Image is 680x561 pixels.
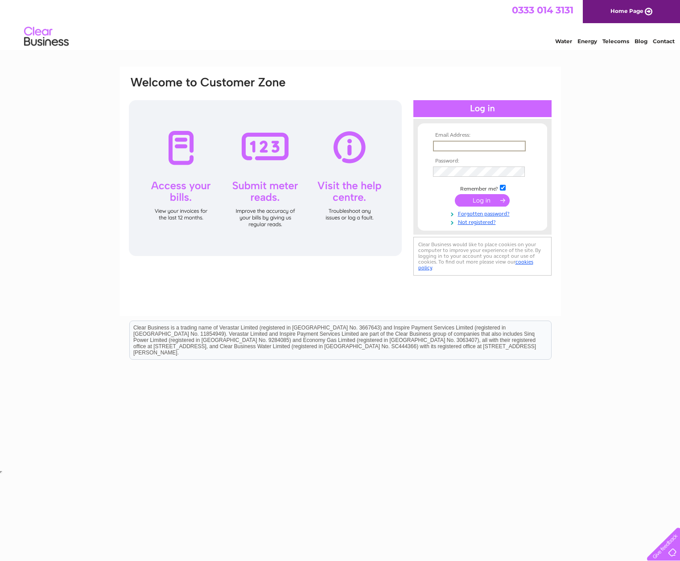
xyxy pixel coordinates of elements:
input: Submit [455,194,510,207]
a: Energy [577,38,597,45]
a: Forgotten password? [433,209,534,217]
a: Water [555,38,572,45]
th: Email Address: [431,132,534,138]
td: Remember me? [431,183,534,192]
a: Telecoms [602,38,629,45]
a: Not registered? [433,217,534,226]
div: Clear Business would like to place cookies on your computer to improve your experience of the sit... [413,237,552,276]
a: cookies policy [418,259,533,271]
img: logo.png [24,23,69,50]
a: Contact [653,38,675,45]
a: Blog [635,38,647,45]
th: Password: [431,158,534,164]
a: 0333 014 3131 [512,4,573,16]
div: Clear Business is a trading name of Verastar Limited (registered in [GEOGRAPHIC_DATA] No. 3667643... [130,5,551,43]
